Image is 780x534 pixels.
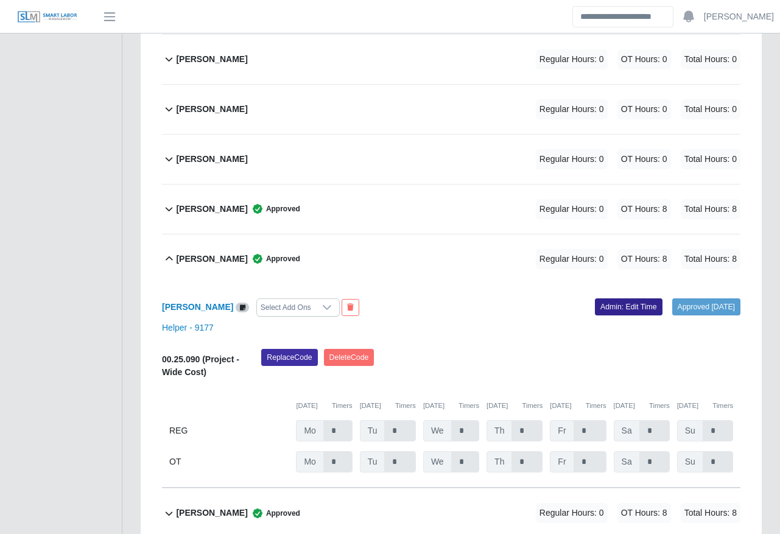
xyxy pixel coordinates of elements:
[617,249,671,269] span: OT Hours: 8
[296,451,323,473] span: Mo
[162,354,239,377] b: 00.25.090 (Project - Wide Cost)
[17,10,78,24] img: SLM Logo
[677,401,733,411] div: [DATE]
[550,451,574,473] span: Fr
[162,35,740,84] button: [PERSON_NAME] Regular Hours: 0 OT Hours: 0 Total Hours: 0
[248,253,300,265] span: Approved
[536,249,608,269] span: Regular Hours: 0
[522,401,543,411] button: Timers
[324,349,374,366] button: DeleteCode
[681,49,740,69] span: Total Hours: 0
[572,6,673,27] input: Search
[395,401,416,411] button: Timers
[677,420,703,441] span: Su
[360,451,385,473] span: Tu
[649,401,670,411] button: Timers
[536,99,608,119] span: Regular Hours: 0
[550,420,574,441] span: Fr
[360,420,385,441] span: Tu
[487,420,512,441] span: Th
[332,401,353,411] button: Timers
[459,401,479,411] button: Timers
[681,249,740,269] span: Total Hours: 8
[248,507,300,519] span: Approved
[617,49,671,69] span: OT Hours: 0
[342,299,359,316] button: End Worker & Remove from the Timesheet
[536,149,608,169] span: Regular Hours: 0
[536,199,608,219] span: Regular Hours: 0
[162,135,740,184] button: [PERSON_NAME] Regular Hours: 0 OT Hours: 0 Total Hours: 0
[681,99,740,119] span: Total Hours: 0
[614,451,640,473] span: Sa
[423,420,452,441] span: We
[162,323,214,332] a: Helper - 9177
[162,184,740,234] button: [PERSON_NAME] Approved Regular Hours: 0 OT Hours: 8 Total Hours: 8
[536,503,608,523] span: Regular Hours: 0
[617,199,671,219] span: OT Hours: 8
[586,401,606,411] button: Timers
[487,451,512,473] span: Th
[677,451,703,473] span: Su
[176,103,247,116] b: [PERSON_NAME]
[536,49,608,69] span: Regular Hours: 0
[617,503,671,523] span: OT Hours: 8
[681,199,740,219] span: Total Hours: 8
[617,99,671,119] span: OT Hours: 0
[169,451,289,473] div: OT
[248,203,300,215] span: Approved
[704,10,774,23] a: [PERSON_NAME]
[176,253,247,265] b: [PERSON_NAME]
[162,234,740,284] button: [PERSON_NAME] Approved Regular Hours: 0 OT Hours: 8 Total Hours: 8
[296,420,323,441] span: Mo
[360,401,416,411] div: [DATE]
[595,298,662,315] a: Admin: Edit Time
[550,401,606,411] div: [DATE]
[176,53,247,66] b: [PERSON_NAME]
[423,401,479,411] div: [DATE]
[162,85,740,134] button: [PERSON_NAME] Regular Hours: 0 OT Hours: 0 Total Hours: 0
[176,153,247,166] b: [PERSON_NAME]
[487,401,543,411] div: [DATE]
[617,149,671,169] span: OT Hours: 0
[176,507,247,519] b: [PERSON_NAME]
[169,420,289,441] div: REG
[257,299,315,316] div: Select Add Ons
[614,420,640,441] span: Sa
[614,401,670,411] div: [DATE]
[261,349,317,366] button: ReplaceCode
[712,401,733,411] button: Timers
[681,149,740,169] span: Total Hours: 0
[236,302,249,312] a: View/Edit Notes
[296,401,352,411] div: [DATE]
[176,203,247,216] b: [PERSON_NAME]
[162,302,233,312] a: [PERSON_NAME]
[672,298,740,315] a: Approved [DATE]
[423,451,452,473] span: We
[681,503,740,523] span: Total Hours: 8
